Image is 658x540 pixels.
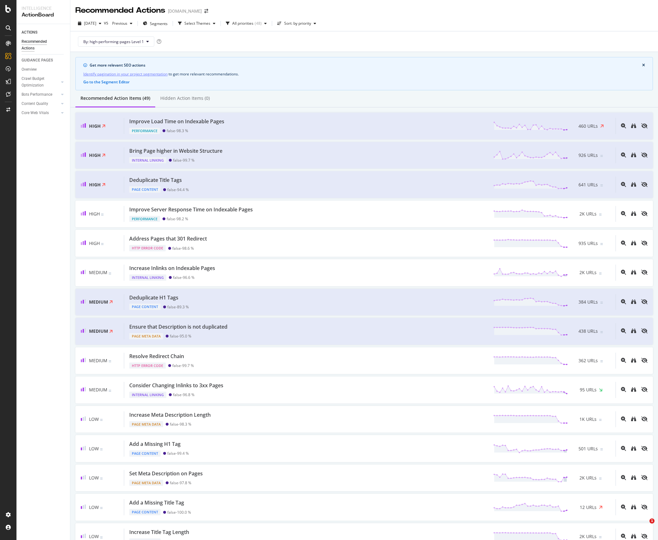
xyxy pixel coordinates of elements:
a: binoculars [631,182,636,188]
div: Page Content [129,186,161,193]
span: 12 URLs [580,504,597,511]
img: Equal [100,537,103,538]
img: Equal [109,273,111,274]
div: Deduplicate H1 Tags [129,294,178,301]
div: false - 99.7 % [173,158,195,163]
div: binoculars [631,387,636,392]
div: Page Meta Data [129,333,163,339]
div: eye-slash [641,328,648,333]
div: Resolve Redirect Chain [129,353,184,360]
span: 384 URLs [578,299,598,305]
span: Medium [89,299,108,305]
button: Go to the Segment Editor [83,80,130,84]
div: Content Quality [22,100,48,107]
a: binoculars [631,416,636,422]
div: binoculars [631,358,636,363]
img: Equal [101,243,104,245]
div: Sort: by priority [284,22,311,25]
span: Segments [150,21,168,26]
div: magnifying-glass-plus [621,534,626,539]
div: false - 94.4 % [167,187,189,192]
div: Add a Missing H1 Tag [129,440,181,448]
a: Overview [22,66,66,73]
div: binoculars [631,534,636,539]
div: Performance [129,128,160,134]
div: All priorities [232,22,253,25]
a: Recommended Actions [22,38,66,52]
div: binoculars [631,182,636,187]
div: false - 95.0 % [170,334,191,338]
img: Equal [101,214,104,215]
div: binoculars [631,328,636,333]
div: magnifying-glass-plus [621,270,626,275]
span: Medium [89,357,107,363]
div: false - 98.3 % [170,422,191,427]
div: eye-slash [641,299,648,304]
span: 2025 Sep. 28th [84,21,96,26]
span: Medium [89,328,108,334]
div: eye-slash [641,182,648,187]
a: binoculars [631,328,636,334]
div: HTTP Error Code [129,363,166,369]
div: to get more relevant recommendations . [83,71,645,77]
div: Page Content [129,450,161,457]
div: magnifying-glass-plus [621,211,626,216]
div: Performance [129,216,160,222]
span: 438 URLs [578,328,598,334]
div: magnifying-glass-plus [621,358,626,363]
div: Recommended Action Items (49) [80,95,150,101]
a: binoculars [631,240,636,246]
div: false - 98.6 % [172,246,194,251]
div: binoculars [631,475,636,480]
span: Low [89,446,99,452]
div: Bring Page higher in Website Structure [129,147,222,155]
div: binoculars [631,123,636,128]
img: Equal [100,448,103,450]
div: Select Themes [184,22,210,25]
a: binoculars [631,357,636,363]
img: Equal [599,478,602,479]
span: 2K URLs [579,269,597,276]
div: Internal Linking [129,392,166,398]
button: [DATE] [75,18,104,29]
div: Internal Linking [129,157,166,164]
div: ACTIONS [22,29,37,36]
span: Medium [89,269,107,275]
span: 1K URLs [579,416,597,422]
div: magnifying-glass-plus [621,241,626,246]
span: vs [104,20,110,26]
div: [DOMAIN_NAME] [168,8,202,14]
div: Deduplicate Title Tags [129,177,182,184]
span: High [89,152,101,158]
div: magnifying-glass-plus [621,446,626,451]
a: binoculars [631,152,636,158]
div: magnifying-glass-plus [621,182,626,187]
div: info banner [75,57,653,90]
iframe: Intercom live chat [636,518,652,534]
img: Equal [599,273,602,274]
button: Previous [110,18,135,29]
img: Equal [600,243,603,245]
div: eye-slash [641,123,648,128]
div: eye-slash [641,387,648,392]
div: Increase Title Tag Length [129,529,189,536]
button: Select Themes [176,18,218,29]
img: Equal [600,302,603,304]
div: false - 96.6 % [173,275,195,280]
div: eye-slash [641,475,648,480]
div: GUIDANCE PAGES [22,57,53,64]
div: false - 100.0 % [167,510,191,515]
span: Low [89,533,99,539]
img: Equal [599,214,602,215]
div: Address Pages that 301 Redirect [129,235,207,242]
div: Consider Changing Inlinks to 3xx Pages [129,382,223,389]
div: false - 97.8 % [170,480,191,485]
div: eye-slash [641,416,648,421]
div: eye-slash [641,534,648,539]
div: binoculars [631,241,636,246]
div: false - 96.8 % [173,392,195,397]
div: magnifying-glass-plus [621,416,626,421]
span: Medium [89,387,107,393]
button: By: high-performing-pages Level 1 [78,36,154,47]
div: binoculars [631,270,636,275]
